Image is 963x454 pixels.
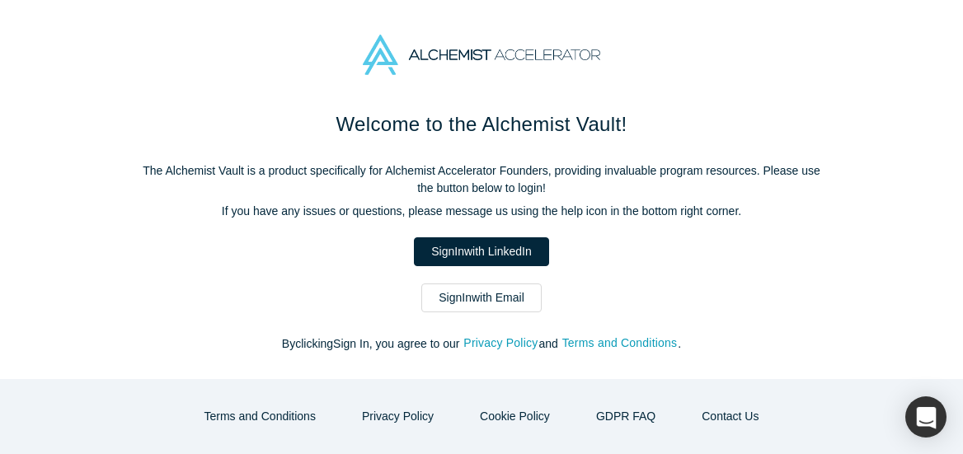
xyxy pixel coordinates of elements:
p: The Alchemist Vault is a product specifically for Alchemist Accelerator Founders, providing inval... [135,162,828,197]
a: GDPR FAQ [579,402,673,431]
p: By clicking Sign In , you agree to our and . [135,335,828,353]
img: Alchemist Accelerator Logo [363,35,600,75]
button: Privacy Policy [345,402,451,431]
a: SignInwith LinkedIn [414,237,548,266]
h1: Welcome to the Alchemist Vault! [135,110,828,139]
p: If you have any issues or questions, please message us using the help icon in the bottom right co... [135,203,828,220]
button: Terms and Conditions [561,334,679,353]
a: SignInwith Email [421,283,542,312]
button: Cookie Policy [463,402,567,431]
a: Contact Us [684,402,776,431]
button: Terms and Conditions [187,402,333,431]
button: Privacy Policy [463,334,538,353]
